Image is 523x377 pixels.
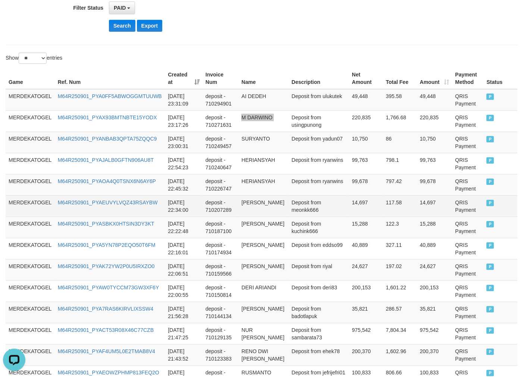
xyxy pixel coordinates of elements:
[165,110,203,132] td: [DATE] 23:17:26
[452,153,483,174] td: QRIS Payment
[109,20,135,32] button: Search
[203,110,239,132] td: deposit - 710271631
[417,68,452,89] th: Amount: activate to sort column ascending
[383,195,417,217] td: 117.58
[452,217,483,238] td: QRIS Payment
[349,153,383,174] td: 99,763
[383,217,417,238] td: 122.3
[383,68,417,89] th: Total Fee
[3,3,25,25] button: Open LiveChat chat widget
[165,195,203,217] td: [DATE] 22:34:00
[349,195,383,217] td: 14,697
[203,344,239,365] td: deposit - 710123383
[289,217,349,238] td: Deposit from kuchink666
[349,132,383,153] td: 10,750
[289,132,349,153] td: Deposit from yadun07
[486,200,494,206] span: PAID
[349,217,383,238] td: 15,288
[289,302,349,323] td: Deposit from badotlapuk
[349,110,383,132] td: 220,835
[238,302,288,323] td: [PERSON_NAME]
[417,174,452,195] td: 99,678
[238,195,288,217] td: [PERSON_NAME]
[383,174,417,195] td: 797.42
[289,89,349,111] td: Deposit from ulukutek
[203,195,239,217] td: deposit - 710207289
[58,263,155,269] a: M64R250901_PYAK72YW2P0U5IRXZO0
[417,217,452,238] td: 15,288
[238,132,288,153] td: SURYANTO
[452,174,483,195] td: QRIS Payment
[6,302,55,323] td: MERDEKATOGEL
[203,323,239,344] td: deposit - 710129135
[165,132,203,153] td: [DATE] 23:00:31
[165,68,203,89] th: Created at: activate to sort column ascending
[6,89,55,111] td: MERDEKATOGEL
[349,259,383,280] td: 24,627
[289,238,349,259] td: Deposit from eddso99
[349,68,383,89] th: Net Amount
[58,178,156,184] a: M64R250901_PYAOA4Q0TSNX6N6AY6P
[486,94,494,100] span: PAID
[289,110,349,132] td: Deposit from usingpunong
[486,115,494,121] span: PAID
[486,221,494,227] span: PAID
[417,302,452,323] td: 35,821
[486,136,494,142] span: PAID
[165,302,203,323] td: [DATE] 21:56:28
[203,174,239,195] td: deposit - 710226747
[452,280,483,302] td: QRIS Payment
[383,323,417,344] td: 7,804.34
[349,302,383,323] td: 35,821
[452,132,483,153] td: QRIS Payment
[58,136,157,142] a: M64R250901_PYANBAB3QPTA75ZQQC9
[109,1,135,14] button: PAID
[486,306,494,312] span: PAID
[349,89,383,111] td: 49,448
[137,20,162,32] button: Export
[6,344,55,365] td: MERDEKATOGEL
[19,53,47,64] select: Showentries
[289,174,349,195] td: Deposit from ryanwins
[165,259,203,280] td: [DATE] 22:06:51
[417,153,452,174] td: 99,763
[349,174,383,195] td: 99,678
[417,238,452,259] td: 40,889
[58,370,159,376] a: M64R250901_PYAEOWZPHMP813FEQ2O
[58,221,154,227] a: M64R250901_PYASBKX0HTSIN3DY3KT
[452,89,483,111] td: QRIS Payment
[238,280,288,302] td: DERI ARIANDI
[452,110,483,132] td: QRIS Payment
[383,89,417,111] td: 395.58
[58,285,159,290] a: M64R250901_PYAW0TYCCM73GW3XF6Y
[452,195,483,217] td: QRIS Payment
[289,259,349,280] td: Deposit from riyal
[58,348,155,354] a: M64R250901_PYAF4UM5L0E2TMAB8V4
[238,153,288,174] td: HERIANSYAH
[165,217,203,238] td: [DATE] 22:22:48
[383,344,417,365] td: 1,602.96
[203,89,239,111] td: deposit - 710294901
[452,238,483,259] td: QRIS Payment
[383,280,417,302] td: 1,601.22
[289,195,349,217] td: Deposit from meonkk666
[6,323,55,344] td: MERDEKATOGEL
[486,242,494,249] span: PAID
[238,259,288,280] td: [PERSON_NAME]
[238,344,288,365] td: RENO DWI [PERSON_NAME]
[452,323,483,344] td: QRIS Payment
[6,110,55,132] td: MERDEKATOGEL
[114,5,126,11] span: PAID
[486,327,494,334] span: PAID
[238,238,288,259] td: [PERSON_NAME]
[203,302,239,323] td: deposit - 710144134
[6,132,55,153] td: MERDEKATOGEL
[6,238,55,259] td: MERDEKATOGEL
[203,132,239,153] td: deposit - 710249457
[203,259,239,280] td: deposit - 710159566
[165,238,203,259] td: [DATE] 22:16:01
[417,89,452,111] td: 49,448
[6,280,55,302] td: MERDEKATOGEL
[417,110,452,132] td: 220,835
[238,68,288,89] th: Name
